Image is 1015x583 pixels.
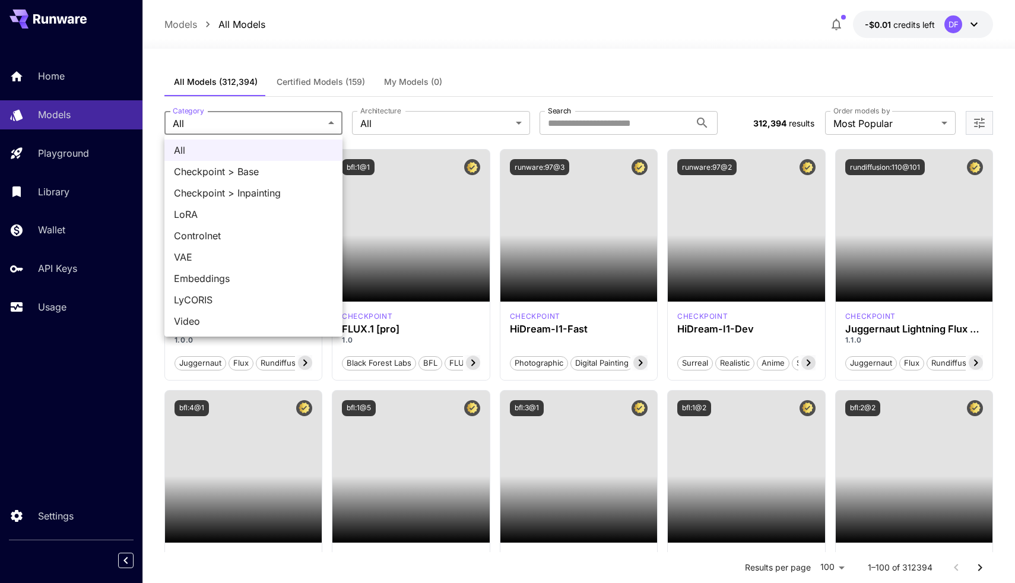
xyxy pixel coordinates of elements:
span: Checkpoint > Base [174,164,333,179]
span: LyCORIS [174,293,333,307]
span: All [174,143,333,157]
span: VAE [174,250,333,264]
span: Embeddings [174,271,333,286]
span: Video [174,314,333,328]
span: LoRA [174,207,333,221]
span: Checkpoint > Inpainting [174,186,333,200]
span: Controlnet [174,229,333,243]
